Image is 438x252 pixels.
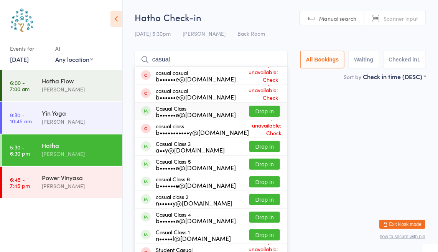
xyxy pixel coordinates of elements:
div: b••••••e@[DOMAIN_NAME] [156,94,236,100]
h2: Hatha Check-in [135,11,426,23]
time: 5:30 - 6:30 pm [10,144,30,156]
div: casual Class 6 [156,176,236,188]
span: Drop-in unavailable: Check membership [249,112,283,146]
div: Hatha [42,141,116,149]
div: casual class [156,123,249,135]
div: Hatha Flow [42,76,116,85]
div: Casual Class 4 [156,211,236,224]
div: b••••••e@[DOMAIN_NAME] [156,111,236,118]
div: b••••••e@[DOMAIN_NAME] [156,217,236,224]
a: [DATE] [10,55,29,63]
time: 9:30 - 10:45 am [10,112,32,124]
div: casual casual [156,70,236,82]
button: Drop in [249,212,280,223]
button: Drop in [249,106,280,117]
button: Exit kiosk mode [379,220,425,229]
div: [PERSON_NAME] [42,182,116,191]
span: Scanner input [384,15,418,22]
div: b••••••e@[DOMAIN_NAME] [156,182,236,188]
button: Drop in [249,141,280,152]
button: Drop in [249,229,280,240]
img: Australian School of Meditation & Yoga [8,6,36,35]
div: [PERSON_NAME] [42,149,116,158]
div: [PERSON_NAME] [42,117,116,126]
div: 1 [417,56,420,63]
button: Waiting [348,51,379,68]
button: how to secure with pin [380,234,425,239]
div: b••••••e@[DOMAIN_NAME] [156,76,236,82]
input: Search [135,51,288,68]
div: b•••••••••••y@[DOMAIN_NAME] [156,129,249,135]
div: a••y@[DOMAIN_NAME] [156,147,225,153]
div: casual class 2 [156,194,232,206]
div: Casual Class [156,105,236,118]
div: [PERSON_NAME] [42,85,116,94]
span: Manual search [319,15,356,22]
div: n•••••l@[DOMAIN_NAME] [156,235,231,241]
span: [PERSON_NAME] [183,30,226,37]
a: 9:30 -10:45 amYin Yoga[PERSON_NAME] [2,102,122,134]
div: Any location [55,55,93,63]
a: 5:30 -6:30 pmHatha[PERSON_NAME] [2,134,122,166]
button: Drop in [249,194,280,205]
div: Events for [10,42,48,55]
a: 6:00 -7:00 amHatha Flow[PERSON_NAME] [2,70,122,101]
a: 6:45 -7:45 pmPower Vinyasa[PERSON_NAME] [2,167,122,198]
div: Casual Class 3 [156,141,225,153]
span: Back Room [237,30,265,37]
time: 6:45 - 7:45 pm [10,176,30,189]
button: Drop in [249,159,280,170]
div: Check in time (DESC) [363,72,426,81]
div: Power Vinyasa [42,173,116,182]
div: n•••••y@[DOMAIN_NAME] [156,200,232,206]
div: Casual Class 5 [156,158,236,171]
button: Checked in1 [383,51,426,68]
div: Casual Class 1 [156,229,231,241]
div: Yin Yoga [42,109,116,117]
div: At [55,42,93,55]
span: Drop-in unavailable: Check membership [236,58,280,93]
label: Sort by [344,73,361,81]
button: Drop in [249,176,280,187]
span: [DATE] 5:30pm [135,30,171,37]
time: 6:00 - 7:00 am [10,80,30,92]
button: All Bookings [300,51,345,68]
div: b••••••e@[DOMAIN_NAME] [156,164,236,171]
div: casual casual [156,88,236,100]
span: Drop-in unavailable: Check membership [236,76,280,111]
